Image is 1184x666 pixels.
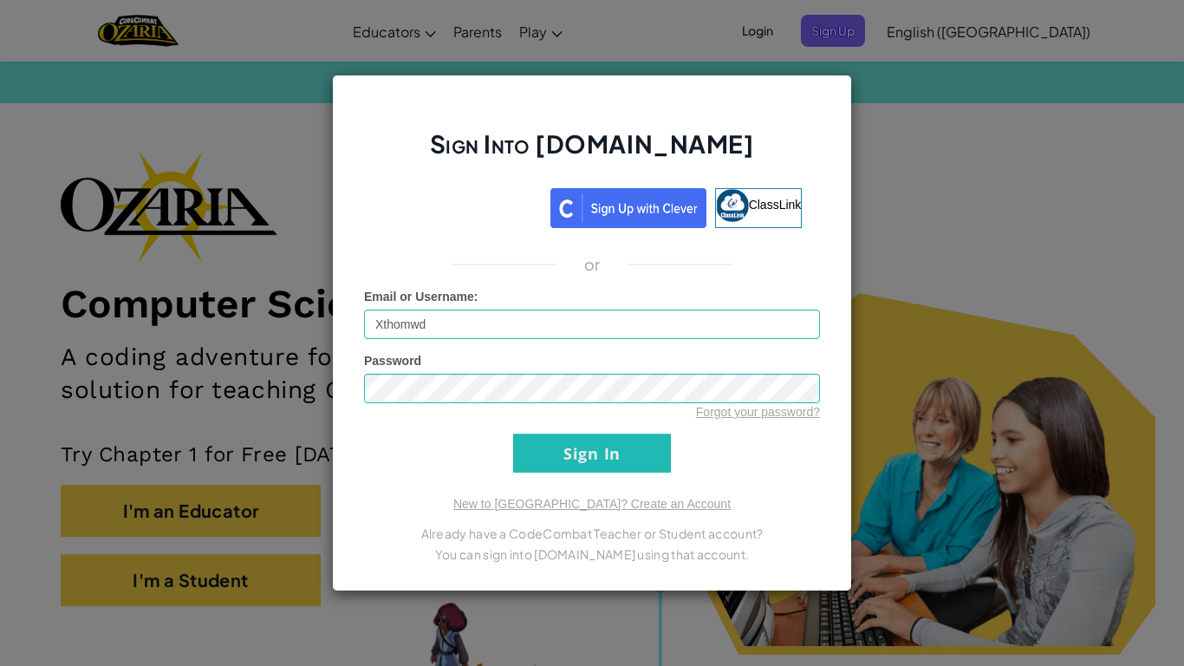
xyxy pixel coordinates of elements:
[364,354,421,368] span: Password
[364,288,478,305] label: :
[364,290,474,304] span: Email or Username
[513,434,671,473] input: Sign In
[364,127,820,178] h2: Sign Into [DOMAIN_NAME]
[749,198,802,212] span: ClassLink
[453,497,731,511] a: New to [GEOGRAPHIC_DATA]? Create an Account
[716,189,749,222] img: classlink-logo-small.png
[550,188,706,228] img: clever_sso_button@2x.png
[364,544,820,565] p: You can sign into [DOMAIN_NAME] using that account.
[696,405,820,419] a: Forgot your password?
[374,186,550,225] iframe: Sign in with Google Button
[584,254,601,275] p: or
[364,523,820,544] p: Already have a CodeCombat Teacher or Student account?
